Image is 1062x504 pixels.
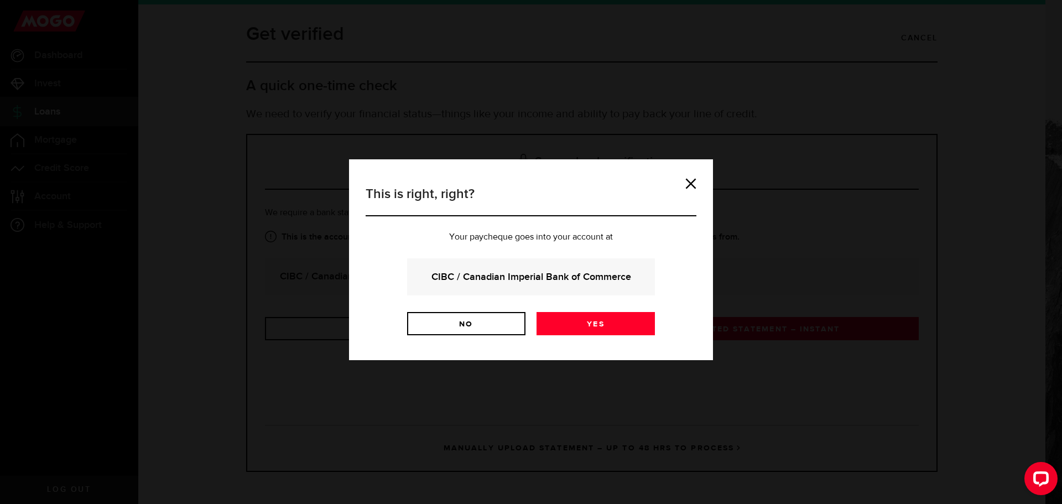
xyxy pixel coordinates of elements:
[422,269,640,284] strong: CIBC / Canadian Imperial Bank of Commerce
[407,312,525,335] a: No
[537,312,655,335] a: Yes
[366,233,696,242] p: Your paycheque goes into your account at
[1016,458,1062,504] iframe: LiveChat chat widget
[366,184,696,216] h3: This is right, right?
